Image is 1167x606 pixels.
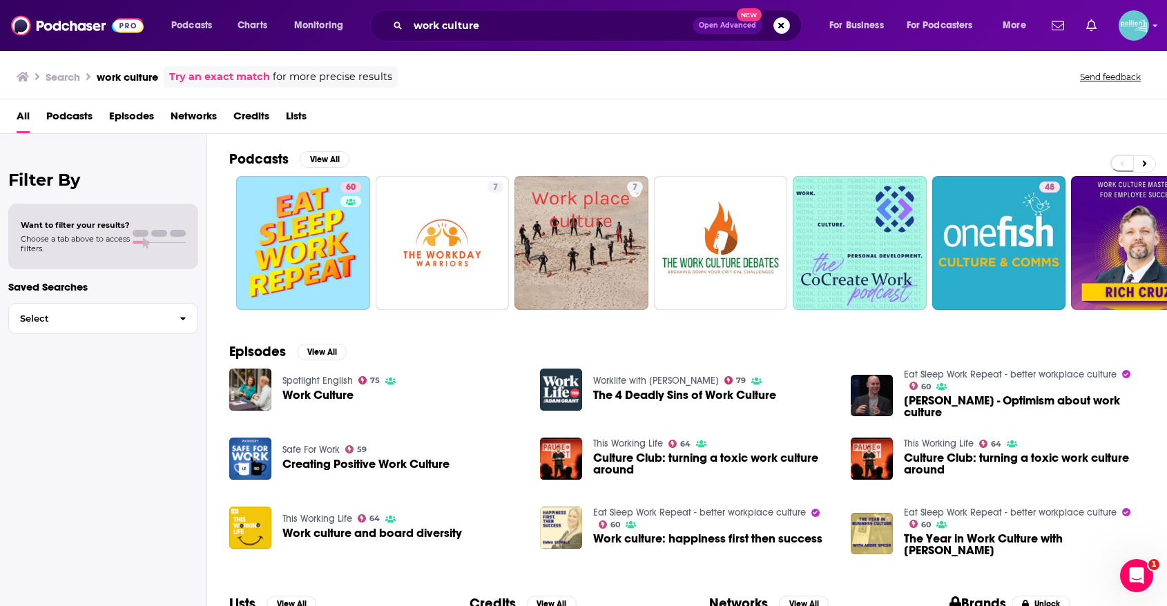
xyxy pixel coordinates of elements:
[229,343,286,360] h2: Episodes
[408,14,693,37] input: Search podcasts, credits, & more...
[1003,16,1026,35] span: More
[851,375,893,417] img: Adam Grant - Optimism about work culture
[610,522,620,528] span: 60
[1039,182,1060,193] a: 48
[829,16,884,35] span: For Business
[370,378,380,384] span: 75
[8,170,198,190] h2: Filter By
[907,16,973,35] span: For Podcasters
[909,520,932,528] a: 60
[229,369,271,411] a: Work Culture
[229,507,271,549] img: Work culture and board diversity
[921,522,931,528] span: 60
[171,16,212,35] span: Podcasts
[904,438,974,449] a: This Working Life
[1119,10,1149,41] button: Show profile menu
[904,507,1117,518] a: Eat Sleep Work Repeat - better workplace culture
[229,150,289,168] h2: Podcasts
[693,17,762,34] button: Open AdvancedNew
[904,533,1145,556] a: The Year in Work Culture with Andre Spicer
[21,220,130,230] span: Want to filter your results?
[282,513,352,525] a: This Working Life
[1046,14,1070,37] a: Show notifications dropdown
[282,375,353,387] a: Spotlight English
[233,105,269,133] a: Credits
[1120,559,1153,592] iframe: Intercom live chat
[593,452,834,476] a: Culture Club: turning a toxic work culture around
[737,8,762,21] span: New
[904,395,1145,418] a: Adam Grant - Optimism about work culture
[680,441,691,447] span: 64
[904,369,1117,380] a: Eat Sleep Work Repeat - better workplace culture
[238,16,267,35] span: Charts
[21,234,130,253] span: Choose a tab above to access filters.
[229,438,271,480] a: Creating Positive Work Culture
[46,105,93,133] a: Podcasts
[1076,71,1145,83] button: Send feedback
[282,458,450,470] a: Creating Positive Work Culture
[593,375,719,387] a: Worklife with Adam Grant
[699,22,756,29] span: Open Advanced
[627,182,643,193] a: 7
[284,14,361,37] button: open menu
[593,533,822,545] a: Work culture: happiness first then success
[297,344,347,360] button: View All
[1148,559,1159,570] span: 1
[169,69,270,85] a: Try an exact match
[358,514,380,522] a: 64
[540,438,582,480] img: Culture Club: turning a toxic work culture around
[909,382,932,390] a: 60
[593,438,663,449] a: This Working Life
[286,105,307,133] a: Lists
[1081,14,1102,37] a: Show notifications dropdown
[97,70,158,84] h3: work culture
[369,516,380,522] span: 64
[376,176,510,310] a: 7
[514,176,648,310] a: 7
[851,513,893,555] img: The Year in Work Culture with Andre Spicer
[1119,10,1149,41] span: Logged in as JessicaPellien
[9,314,168,323] span: Select
[993,14,1043,37] button: open menu
[820,14,901,37] button: open menu
[488,182,503,193] a: 7
[11,12,144,39] img: Podchaser - Follow, Share and Rate Podcasts
[1045,181,1054,195] span: 48
[162,14,230,37] button: open menu
[345,445,367,453] a: 59
[593,389,776,401] span: The 4 Deadly Sins of Work Culture
[171,105,217,133] a: Networks
[979,440,1002,448] a: 64
[229,343,347,360] a: EpisodesView All
[236,176,370,310] a: 60
[633,181,637,195] span: 7
[300,151,349,168] button: View All
[340,182,361,193] a: 60
[851,438,893,480] img: Culture Club: turning a toxic work culture around
[540,369,582,411] img: The 4 Deadly Sins of Work Culture
[229,14,276,37] a: Charts
[273,69,392,85] span: for more precise results
[109,105,154,133] a: Episodes
[593,507,806,518] a: Eat Sleep Work Repeat - better workplace culture
[282,389,354,401] span: Work Culture
[736,378,746,384] span: 79
[1119,10,1149,41] img: User Profile
[668,440,691,448] a: 64
[8,280,198,293] p: Saved Searches
[346,181,356,195] span: 60
[46,70,80,84] h3: Search
[493,181,498,195] span: 7
[383,10,815,41] div: Search podcasts, credits, & more...
[921,384,931,390] span: 60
